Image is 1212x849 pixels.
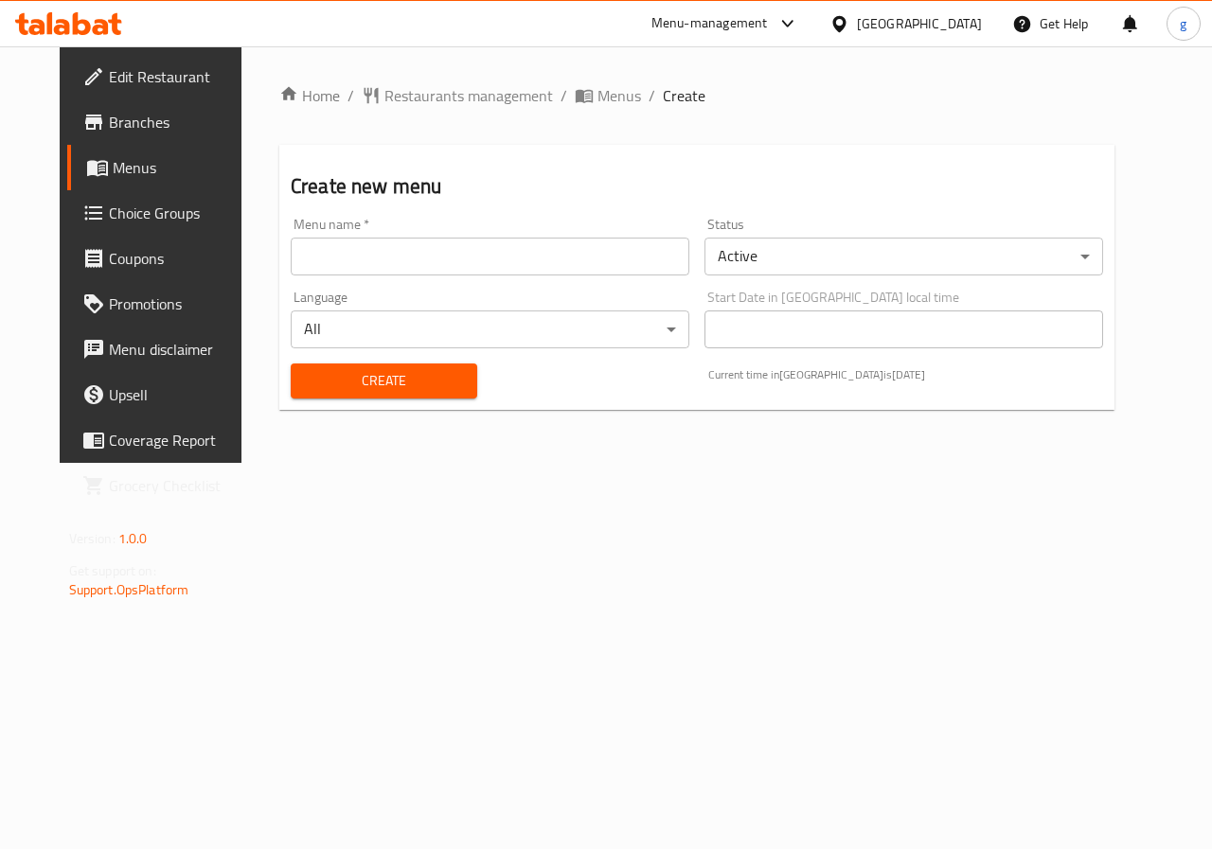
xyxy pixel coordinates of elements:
a: Home [279,84,340,107]
a: Choice Groups [67,190,262,236]
a: Support.OpsPlatform [69,577,189,602]
span: Menu disclaimer [109,338,247,361]
a: Branches [67,99,262,145]
a: Coupons [67,236,262,281]
span: Coverage Report [109,429,247,451]
li: / [649,84,655,107]
input: Please enter Menu name [291,238,689,275]
span: Branches [109,111,247,133]
div: Menu-management [651,12,768,35]
span: Coupons [109,247,247,270]
span: Promotions [109,292,247,315]
span: Upsell [109,383,247,406]
a: Menus [67,145,262,190]
span: g [1180,13,1186,34]
span: Menus [597,84,641,107]
a: Menu disclaimer [67,327,262,372]
span: Create [663,84,705,107]
span: Grocery Checklist [109,474,247,497]
a: Restaurants management [362,84,553,107]
a: Upsell [67,372,262,417]
li: / [561,84,567,107]
span: Get support on: [69,558,156,583]
nav: breadcrumb [279,84,1114,107]
a: Edit Restaurant [67,54,262,99]
a: Coverage Report [67,417,262,463]
a: Promotions [67,281,262,327]
button: Create [291,363,477,398]
div: [GEOGRAPHIC_DATA] [857,13,982,34]
a: Grocery Checklist [67,463,262,508]
li: / [348,84,354,107]
span: Edit Restaurant [109,65,247,88]
span: Create [306,369,462,393]
span: Version: [69,526,116,551]
span: Restaurants management [384,84,553,107]
span: Menus [113,156,247,179]
p: Current time in [GEOGRAPHIC_DATA] is [DATE] [708,366,1103,383]
h2: Create new menu [291,172,1103,201]
div: All [291,310,689,348]
span: 1.0.0 [118,526,148,551]
span: Choice Groups [109,202,247,224]
div: Active [704,238,1103,275]
a: Menus [575,84,641,107]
